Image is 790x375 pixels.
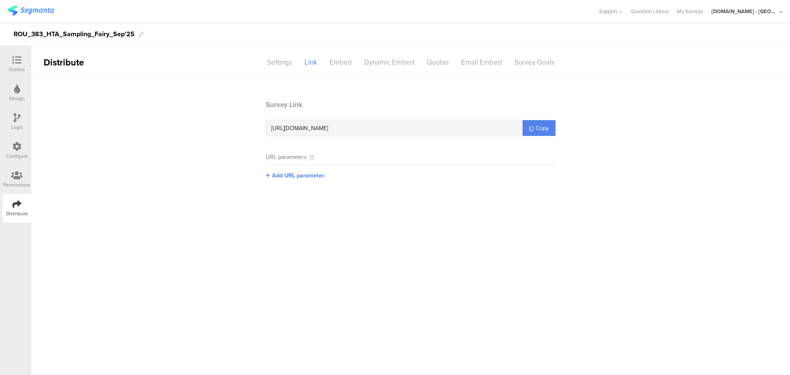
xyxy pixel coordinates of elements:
div: [DOMAIN_NAME] - [GEOGRAPHIC_DATA] [711,7,777,15]
div: Logic [11,123,23,131]
div: Settings [261,55,298,70]
img: segmanta logo [7,5,54,16]
span: Add URL parameter [272,171,324,180]
div: Distribute [6,210,28,217]
div: Distribute [31,56,126,69]
div: Embed [323,55,358,70]
header: Survey Link [266,100,556,110]
div: Configure [6,152,28,160]
div: Permissions [3,181,30,189]
div: URL parameters [266,153,307,161]
div: ROU_383_HTA_Sampling_Fairy_Sep'25 [14,28,135,41]
button: Add URL parameter [266,171,324,180]
div: Survey Goals [508,55,561,70]
span: Copy [536,124,549,133]
div: Quotas [421,55,455,70]
div: Outline [9,66,25,73]
div: Link [298,55,323,70]
div: Design [9,95,25,102]
div: Dynamic Embed [358,55,421,70]
div: Email Embed [455,55,508,70]
span: [URL][DOMAIN_NAME] [271,124,328,133]
span: Support [599,7,617,15]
